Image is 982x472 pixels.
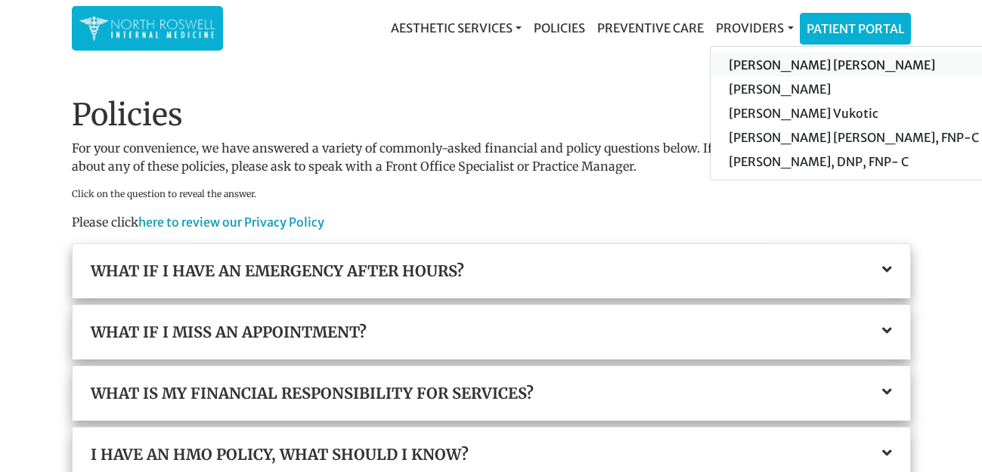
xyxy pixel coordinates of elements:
a: Patient Portal [801,14,910,44]
a: What if I miss an appointment? [91,323,892,341]
a: What is my financial responsibility for services? [91,384,892,403]
a: Policies [528,13,591,43]
a: Aesthetic Services [385,13,528,43]
a: What if I have an emergency after hours? [91,262,892,280]
a: I have an HMO policy, what should I know? [91,446,892,464]
p: For your convenience, we have answered a variety of commonly-asked financial and policy questions... [72,139,911,175]
a: here to review our Privacy Policy [138,214,324,230]
a: Providers [710,13,799,43]
p: Click on the question to reveal the answer. [72,187,911,201]
img: North Roswell Internal Medicine [79,14,215,43]
a: Preventive Care [591,13,710,43]
h1: Policies [72,97,911,133]
p: Please click [72,213,911,231]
